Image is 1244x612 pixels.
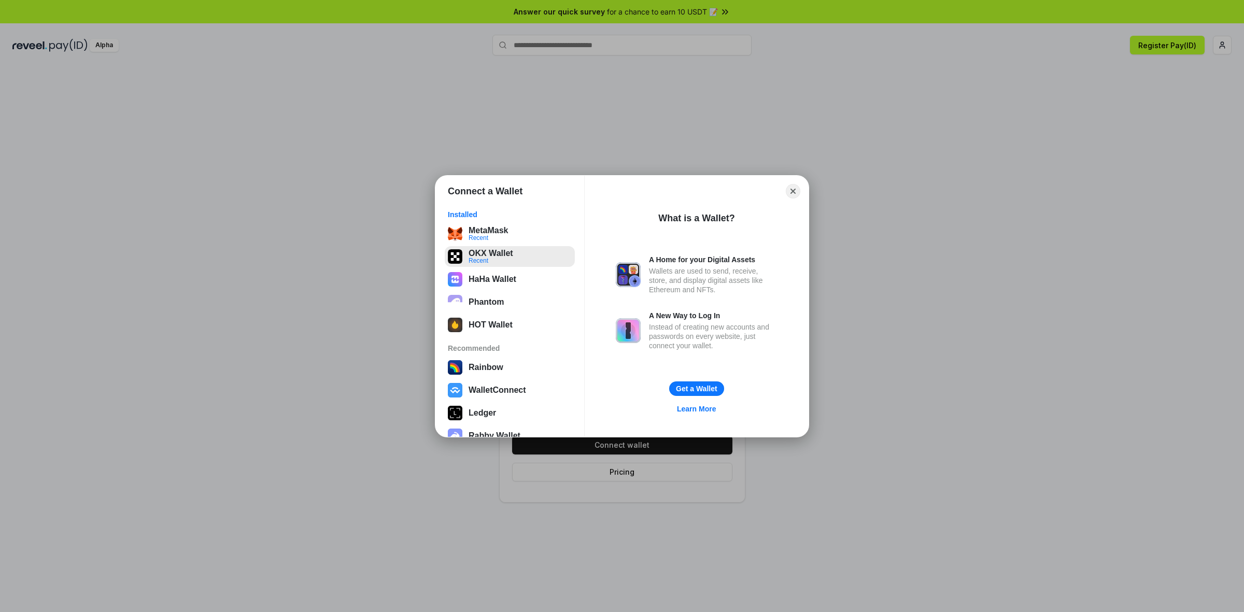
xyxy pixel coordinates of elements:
button: Ledger [445,403,575,423]
img: czlE1qaAbsgAAACV0RVh0ZGF0ZTpjcmVhdGUAMjAyNC0wNS0wN1QwMzo0NTo1MSswMDowMJbjUeUAAAAldEVYdGRhdGU6bW9k... [448,272,462,287]
h1: Connect a Wallet [448,185,522,197]
img: svg+xml;base64,PHN2ZyB3aWR0aD0iMzUiIGhlaWdodD0iMzQiIHZpZXdCb3g9IjAgMCAzNSAzNCIgZmlsbD0ibm9uZSIgeG... [448,226,462,241]
div: OKX Wallet [469,248,513,258]
button: HaHa Wallet [445,269,575,290]
div: Learn More [677,404,716,414]
img: svg+xml,%3Csvg%20xmlns%3D%22http%3A%2F%2Fwww.w3.org%2F2000%2Fsvg%22%20fill%3D%22none%22%20viewBox... [616,262,641,287]
div: Get a Wallet [676,384,717,393]
button: WalletConnect [445,380,575,401]
button: Rainbow [445,357,575,378]
div: A New Way to Log In [649,311,777,320]
div: WalletConnect [469,386,526,395]
div: MetaMask [469,225,508,235]
div: Recent [469,257,513,263]
div: Ledger [469,408,496,418]
button: OKX WalletRecent [445,246,575,267]
button: Phantom [445,292,575,312]
div: HaHa Wallet [469,275,516,284]
div: Wallets are used to send, receive, store, and display digital assets like Ethereum and NFTs. [649,266,777,294]
div: Recommended [448,344,572,353]
img: svg+xml,%3Csvg%20width%3D%22120%22%20height%3D%22120%22%20viewBox%3D%220%200%20120%20120%22%20fil... [448,360,462,375]
button: Close [786,184,800,198]
img: epq2vO3P5aLWl15yRS7Q49p1fHTx2Sgh99jU3kfXv7cnPATIVQHAx5oQs66JWv3SWEjHOsb3kKgmE5WNBxBId7C8gm8wEgOvz... [448,295,462,309]
div: Phantom [469,297,504,307]
button: Rabby Wallet [445,425,575,446]
img: svg+xml,%3Csvg%20xmlns%3D%22http%3A%2F%2Fwww.w3.org%2F2000%2Fsvg%22%20fill%3D%22none%22%20viewBox... [616,318,641,343]
img: svg+xml,%3Csvg%20width%3D%2228%22%20height%3D%2228%22%20viewBox%3D%220%200%2028%2028%22%20fill%3D... [448,383,462,397]
button: HOT Wallet [445,315,575,335]
div: Rabby Wallet [469,431,520,440]
img: svg+xml,%3Csvg%20xmlns%3D%22http%3A%2F%2Fwww.w3.org%2F2000%2Fsvg%22%20width%3D%2228%22%20height%3... [448,406,462,420]
div: Rainbow [469,363,503,372]
a: Learn More [671,402,722,416]
div: HOT Wallet [469,320,513,330]
div: Instead of creating new accounts and passwords on every website, just connect your wallet. [649,322,777,350]
div: What is a Wallet? [658,212,734,224]
img: svg+xml,%3Csvg%20xmlns%3D%22http%3A%2F%2Fwww.w3.org%2F2000%2Fsvg%22%20fill%3D%22none%22%20viewBox... [448,429,462,443]
button: Get a Wallet [669,381,724,396]
div: Installed [448,210,572,219]
img: 5VZ71FV6L7PA3gg3tXrdQ+DgLhC+75Wq3no69P3MC0NFQpx2lL04Ql9gHK1bRDjsSBIvScBnDTk1WrlGIZBorIDEYJj+rhdgn... [448,249,462,264]
button: MetaMaskRecent [445,223,575,244]
div: Recent [469,234,508,240]
img: 8zcXD2M10WKU0JIAAAAASUVORK5CYII= [448,318,462,332]
div: A Home for your Digital Assets [649,255,777,264]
